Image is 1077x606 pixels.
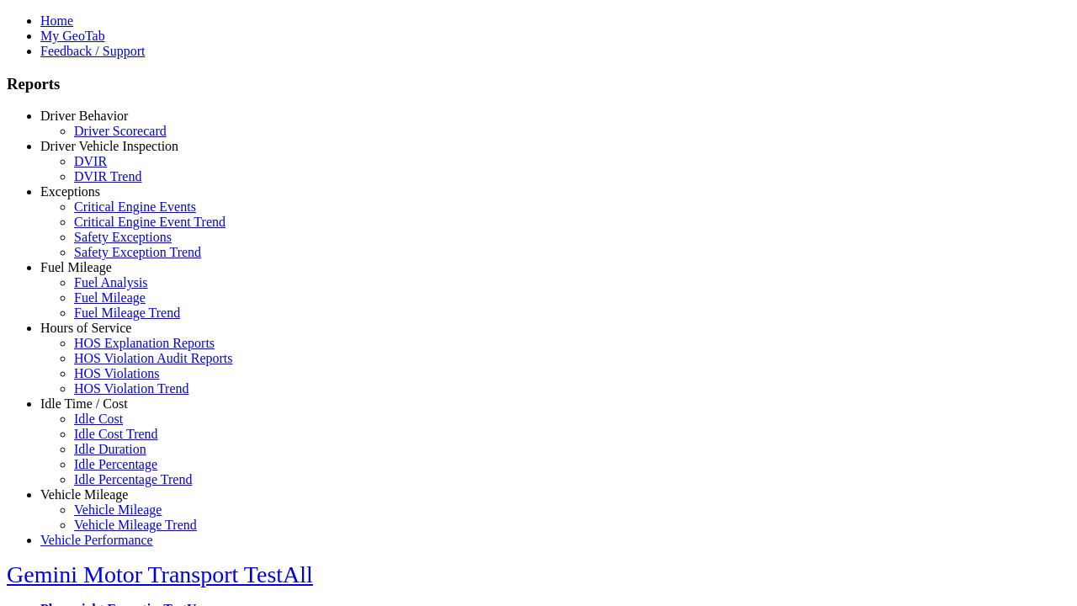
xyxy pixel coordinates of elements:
[7,561,313,587] a: Gemini Motor Transport TestAll
[74,502,162,517] a: Vehicle Mileage
[74,154,107,168] a: DVIR
[74,381,189,396] a: HOS Violation Trend
[74,230,172,244] a: Safety Exceptions
[40,109,128,123] a: Driver Behavior
[74,442,146,456] a: Idle Duration
[74,199,196,214] a: Critical Engine Events
[40,487,128,502] a: Vehicle Mileage
[7,75,1070,93] h3: Reports
[74,412,123,426] a: Idle Cost
[40,13,73,28] a: Home
[40,396,128,411] a: Idle Time / Cost
[40,321,131,335] a: Hours of Service
[74,336,215,350] a: HOS Explanation Reports
[74,366,159,380] a: HOS Violations
[74,215,225,229] a: Critical Engine Event Trend
[74,306,180,320] a: Fuel Mileage Trend
[74,472,192,486] a: Idle Percentage Trend
[40,44,145,58] a: Feedback / Support
[74,169,141,183] a: DVIR Trend
[40,29,105,43] a: My GeoTab
[74,275,148,290] a: Fuel Analysis
[40,184,100,199] a: Exceptions
[74,427,158,441] a: Idle Cost Trend
[74,245,201,259] a: Safety Exception Trend
[40,533,153,547] a: Vehicle Performance
[74,351,233,365] a: HOS Violation Audit Reports
[40,139,178,153] a: Driver Vehicle Inspection
[74,124,167,138] a: Driver Scorecard
[40,260,112,274] a: Fuel Mileage
[74,457,157,471] a: Idle Percentage
[74,518,197,532] a: Vehicle Mileage Trend
[74,290,146,305] a: Fuel Mileage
